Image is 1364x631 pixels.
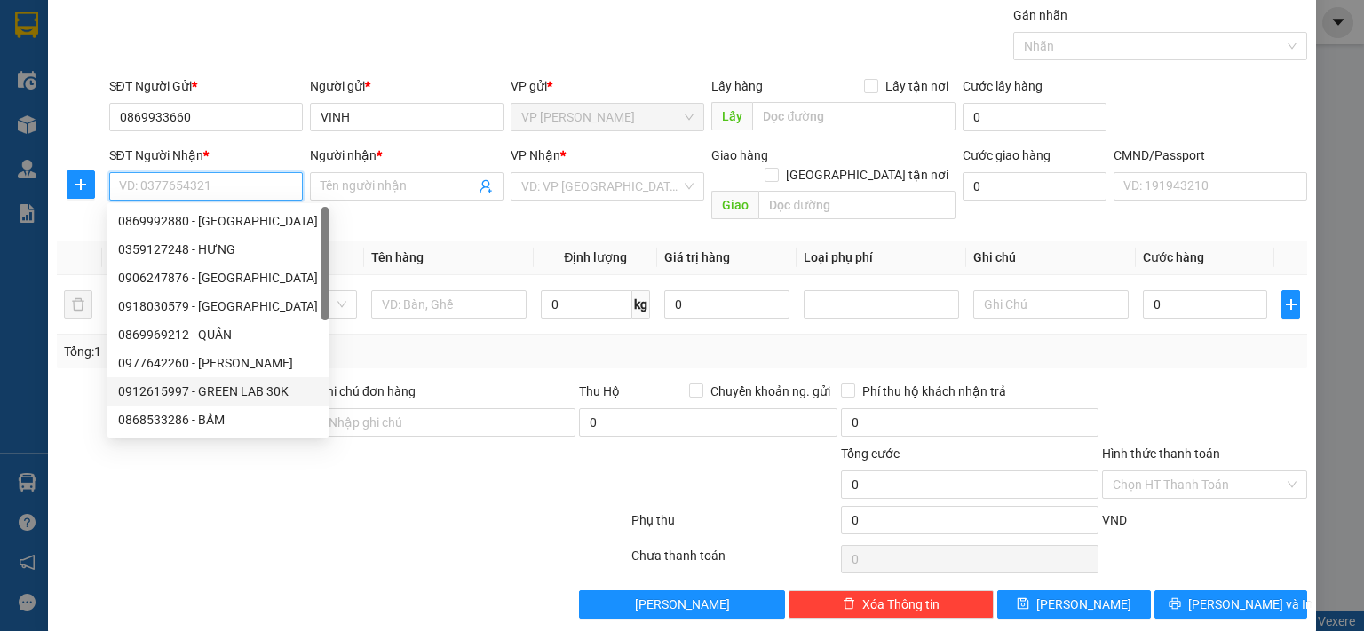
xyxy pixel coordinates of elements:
[318,384,416,398] label: Ghi chú đơn hàng
[779,165,956,185] span: [GEOGRAPHIC_DATA] tận nơi
[711,191,758,219] span: Giao
[843,597,855,611] span: delete
[711,79,763,93] span: Lấy hàng
[855,382,1013,401] span: Phí thu hộ khách nhận trả
[371,290,527,319] input: VD: Bàn, Ghế
[963,79,1043,93] label: Cước lấy hàng
[109,76,303,96] div: SĐT Người Gửi
[318,408,575,437] input: Ghi chú đơn hàng
[107,292,329,320] div: 0918030579 - ĐỨC
[107,377,329,406] div: 0912615997 - GREEN LAB 30K
[118,211,318,231] div: 0869992880 - [GEOGRAPHIC_DATA]
[310,146,504,165] div: Người nhận
[630,510,838,541] div: Phụ thu
[752,102,956,130] input: Dọc đường
[963,148,1051,162] label: Cước giao hàng
[1154,590,1308,619] button: printer[PERSON_NAME] và In
[109,146,303,165] div: SĐT Người Nhận
[118,268,318,288] div: 0906247876 - [GEOGRAPHIC_DATA]
[711,102,752,130] span: Lấy
[1281,290,1300,319] button: plus
[1114,146,1307,165] div: CMND/Passport
[118,382,318,401] div: 0912615997 - GREEN LAB 30K
[632,290,650,319] span: kg
[1102,513,1127,527] span: VND
[797,241,966,275] th: Loại phụ phí
[511,76,704,96] div: VP gửi
[630,546,838,577] div: Chưa thanh toán
[1102,446,1220,461] label: Hình thức thanh toán
[841,446,900,461] span: Tổng cước
[711,148,768,162] span: Giao hàng
[758,191,956,219] input: Dọc đường
[579,590,784,619] button: [PERSON_NAME]
[963,103,1106,131] input: Cước lấy hàng
[878,76,956,96] span: Lấy tận nơi
[1188,595,1312,614] span: [PERSON_NAME] và In
[579,384,620,398] span: Thu Hộ
[107,349,329,377] div: 0977642260 - HUY
[1282,297,1299,312] span: plus
[371,250,424,264] span: Tên hàng
[118,296,318,316] div: 0918030579 - [GEOGRAPHIC_DATA]
[862,595,940,614] span: Xóa Thông tin
[107,207,329,235] div: 0869992880 - TÚ TÂY
[973,290,1129,319] input: Ghi Chú
[664,250,730,264] span: Giá trị hàng
[564,250,627,264] span: Định lượng
[67,170,95,199] button: plus
[664,290,789,319] input: 0
[997,590,1151,619] button: save[PERSON_NAME]
[310,76,504,96] div: Người gửi
[1017,597,1029,611] span: save
[1169,597,1181,611] span: printer
[107,406,329,434] div: 0868533286 - BẨM
[1036,595,1131,614] span: [PERSON_NAME]
[118,325,318,344] div: 0869969212 - QUÂN
[118,353,318,373] div: 0977642260 - [PERSON_NAME]
[64,342,527,361] div: Tổng: 1
[521,104,694,130] span: VP Hoàng Văn Thụ
[1013,8,1067,22] label: Gán nhãn
[789,590,994,619] button: deleteXóa Thông tin
[118,240,318,259] div: 0359127248 - HƯNG
[511,148,560,162] span: VP Nhận
[107,264,329,292] div: 0906247876 - THÁI QUANG
[703,382,837,401] span: Chuyển khoản ng. gửi
[963,172,1106,201] input: Cước giao hàng
[966,241,1136,275] th: Ghi chú
[67,177,94,192] span: plus
[635,595,730,614] span: [PERSON_NAME]
[1143,250,1204,264] span: Cước hàng
[118,410,318,430] div: 0868533286 - BẨM
[64,290,92,319] button: delete
[107,320,329,349] div: 0869969212 - QUÂN
[479,179,493,193] span: user-add
[107,235,329,264] div: 0359127248 - HƯNG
